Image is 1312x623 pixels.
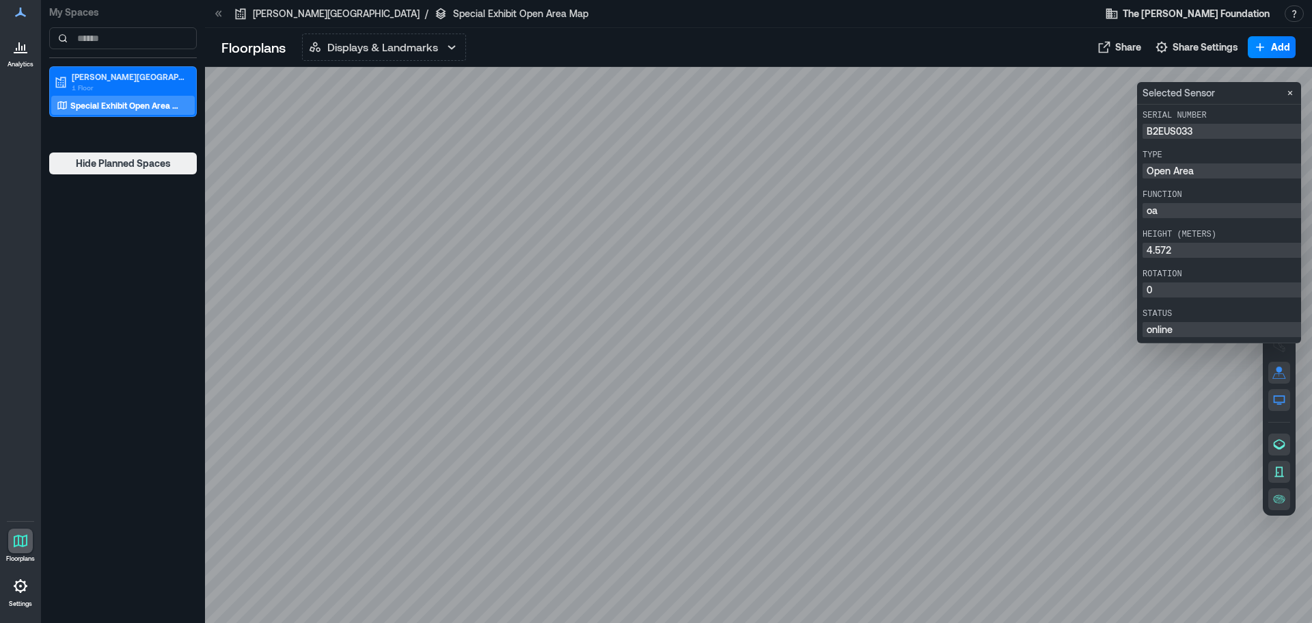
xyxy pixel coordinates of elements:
[221,38,286,57] p: Floorplans
[3,30,38,72] a: Analytics
[327,39,438,55] p: Displays & Landmarks
[1173,40,1238,54] span: Share Settings
[253,7,420,21] p: [PERSON_NAME][GEOGRAPHIC_DATA]
[2,525,39,567] a: Floorplans
[1123,7,1270,21] span: The [PERSON_NAME] Foundation
[4,570,37,612] a: Settings
[9,600,32,608] p: Settings
[1101,3,1274,25] button: The [PERSON_NAME] Foundation
[1143,88,1215,98] p: Selected Sensor
[453,7,588,21] p: Special Exhibit Open Area Map
[1151,36,1242,58] button: Share Settings
[76,157,171,170] span: Hide Planned Spaces
[70,100,184,111] p: Special Exhibit Open Area Map
[72,71,187,82] p: [PERSON_NAME][GEOGRAPHIC_DATA]
[49,153,197,174] button: Hide Planned Spaces
[8,60,33,68] p: Analytics
[1282,85,1298,101] button: Close
[1115,40,1141,54] span: Share
[302,34,466,61] button: Displays & Landmarks
[6,555,35,563] p: Floorplans
[1248,36,1296,58] button: Add
[72,82,187,93] p: 1 Floor
[425,7,428,21] p: /
[1093,36,1145,58] button: Share
[49,5,197,19] p: My Spaces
